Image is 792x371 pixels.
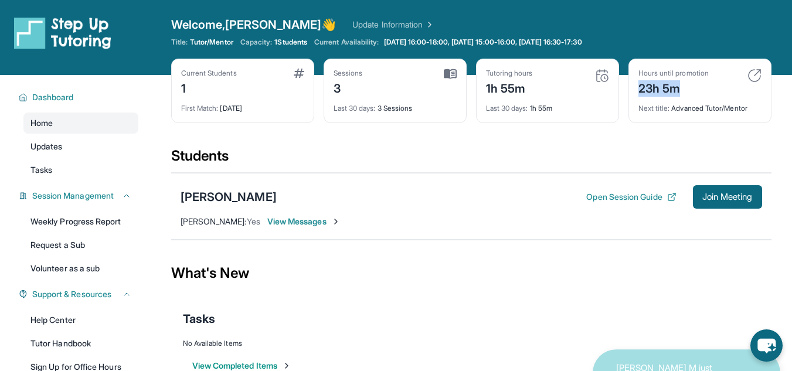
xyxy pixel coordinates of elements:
[181,78,237,97] div: 1
[190,38,233,47] span: Tutor/Mentor
[595,69,609,83] img: card
[240,38,273,47] span: Capacity:
[486,78,533,97] div: 1h 55m
[23,136,138,157] a: Updates
[23,234,138,256] a: Request a Sub
[352,19,434,30] a: Update Information
[171,16,336,33] span: Welcome, [PERSON_NAME] 👋
[171,38,188,47] span: Title:
[702,193,753,200] span: Join Meeting
[30,117,53,129] span: Home
[171,147,771,172] div: Students
[183,339,760,348] div: No Available Items
[334,97,457,113] div: 3 Sessions
[32,288,111,300] span: Support & Resources
[638,78,709,97] div: 23h 5m
[747,69,762,83] img: card
[334,78,363,97] div: 3
[30,141,63,152] span: Updates
[334,104,376,113] span: Last 30 days :
[274,38,307,47] span: 1 Students
[30,164,52,176] span: Tasks
[334,69,363,78] div: Sessions
[486,97,609,113] div: 1h 55m
[181,104,219,113] span: First Match :
[267,216,341,227] span: View Messages
[23,309,138,331] a: Help Center
[181,189,277,205] div: [PERSON_NAME]
[294,69,304,78] img: card
[331,217,341,226] img: Chevron-Right
[181,97,304,113] div: [DATE]
[183,311,215,327] span: Tasks
[638,97,762,113] div: Advanced Tutor/Mentor
[23,159,138,181] a: Tasks
[171,247,771,299] div: What's New
[693,185,762,209] button: Join Meeting
[247,216,260,226] span: Yes
[23,333,138,354] a: Tutor Handbook
[314,38,379,47] span: Current Availability:
[486,69,533,78] div: Tutoring hours
[444,69,457,79] img: card
[486,104,528,113] span: Last 30 days :
[28,288,131,300] button: Support & Resources
[28,190,131,202] button: Session Management
[382,38,584,47] a: [DATE] 16:00-18:00, [DATE] 15:00-16:00, [DATE] 16:30-17:30
[28,91,131,103] button: Dashboard
[23,211,138,232] a: Weekly Progress Report
[616,326,733,346] p: [PERSON_NAME] M just matched with a student!
[181,216,247,226] span: [PERSON_NAME] :
[384,38,582,47] span: [DATE] 16:00-18:00, [DATE] 15:00-16:00, [DATE] 16:30-17:30
[14,16,111,49] img: logo
[586,191,676,203] button: Open Session Guide
[32,91,74,103] span: Dashboard
[23,113,138,134] a: Home
[181,69,237,78] div: Current Students
[32,190,114,202] span: Session Management
[423,19,434,30] img: Chevron Right
[638,69,709,78] div: Hours until promotion
[23,258,138,279] a: Volunteer as a sub
[750,329,783,362] button: chat-button
[638,104,670,113] span: Next title :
